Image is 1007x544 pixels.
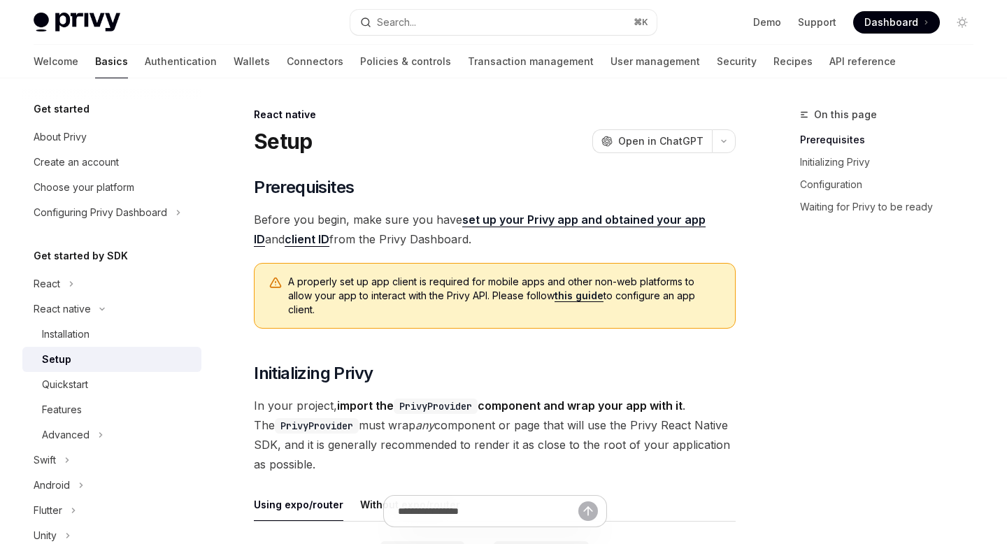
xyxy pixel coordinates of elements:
a: Policies & controls [360,45,451,78]
a: About Privy [22,124,201,150]
div: Search... [377,14,416,31]
div: Flutter [34,502,62,519]
a: Authentication [145,45,217,78]
button: Search...⌘K [350,10,656,35]
div: Android [34,477,70,494]
span: Prerequisites [254,176,354,199]
div: Unity [34,527,57,544]
div: React native [34,301,91,317]
span: On this page [814,106,877,123]
div: Swift [34,452,56,468]
span: Open in ChatGPT [618,134,704,148]
a: client ID [285,232,329,247]
button: Open in ChatGPT [592,129,712,153]
div: Setup [42,351,71,368]
div: Configuring Privy Dashboard [34,204,167,221]
a: Waiting for Privy to be ready [800,196,985,218]
button: Using expo/router [254,488,343,521]
a: Welcome [34,45,78,78]
h5: Get started [34,101,90,117]
a: Choose your platform [22,175,201,200]
span: In your project, . The must wrap component or page that will use the Privy React Native SDK, and ... [254,396,736,474]
div: React native [254,108,736,122]
a: Prerequisites [800,129,985,151]
a: Recipes [773,45,813,78]
div: Quickstart [42,376,88,393]
code: PrivyProvider [275,418,359,434]
a: Quickstart [22,372,201,397]
div: About Privy [34,129,87,145]
button: Toggle dark mode [951,11,973,34]
a: Transaction management [468,45,594,78]
span: A properly set up app client is required for mobile apps and other non-web platforms to allow you... [288,275,721,317]
a: Setup [22,347,201,372]
a: Configuration [800,173,985,196]
a: Security [717,45,757,78]
a: Demo [753,15,781,29]
a: API reference [829,45,896,78]
div: Installation [42,326,90,343]
a: Basics [95,45,128,78]
a: set up your Privy app and obtained your app ID [254,213,706,247]
div: React [34,275,60,292]
div: Features [42,401,82,418]
code: PrivyProvider [394,399,478,414]
em: any [415,418,434,432]
img: light logo [34,13,120,32]
a: Connectors [287,45,343,78]
h1: Setup [254,129,312,154]
a: Create an account [22,150,201,175]
h5: Get started by SDK [34,248,128,264]
a: Features [22,397,201,422]
svg: Warning [269,276,283,290]
button: Without expo/router [360,488,460,521]
strong: import the component and wrap your app with it [337,399,683,413]
a: Installation [22,322,201,347]
a: User management [610,45,700,78]
a: Wallets [234,45,270,78]
div: Advanced [42,427,90,443]
span: ⌘ K [634,17,648,28]
div: Choose your platform [34,179,134,196]
button: Send message [578,501,598,521]
a: Initializing Privy [800,151,985,173]
span: Before you begin, make sure you have and from the Privy Dashboard. [254,210,736,249]
a: Dashboard [853,11,940,34]
a: this guide [555,289,604,302]
span: Initializing Privy [254,362,373,385]
span: Dashboard [864,15,918,29]
a: Support [798,15,836,29]
div: Create an account [34,154,119,171]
